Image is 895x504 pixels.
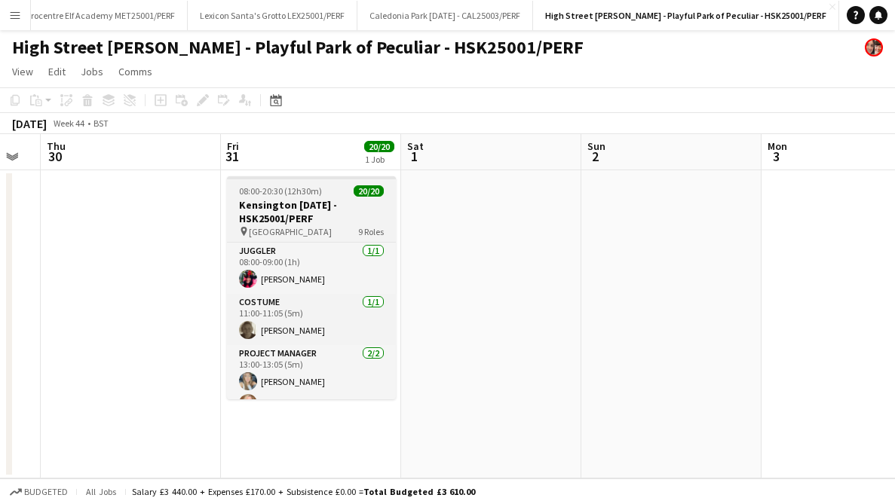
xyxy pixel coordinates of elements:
[765,148,787,165] span: 3
[865,38,883,57] app-user-avatar: Performer Department
[81,65,103,78] span: Jobs
[405,148,424,165] span: 1
[365,154,394,165] div: 1 Job
[12,65,33,78] span: View
[354,185,384,197] span: 20/20
[42,62,72,81] a: Edit
[8,484,70,500] button: Budgeted
[407,139,424,153] span: Sat
[50,118,87,129] span: Week 44
[363,486,475,497] span: Total Budgeted £3 610.00
[533,1,839,30] button: High Street [PERSON_NAME] - Playful Park of Peculiar - HSK25001/PERF
[83,486,119,497] span: All jobs
[225,148,239,165] span: 31
[364,141,394,152] span: 20/20
[44,148,66,165] span: 30
[249,226,332,237] span: [GEOGRAPHIC_DATA]
[12,116,47,131] div: [DATE]
[24,487,68,497] span: Budgeted
[132,486,475,497] div: Salary £3 440.00 + Expenses £170.00 + Subsistence £0.00 =
[227,345,396,418] app-card-role: Project Manager2/213:00-13:05 (5m)[PERSON_NAME][PERSON_NAME]
[227,294,396,345] app-card-role: Costume1/111:00-11:05 (5m)[PERSON_NAME]
[357,1,533,30] button: Caledonia Park [DATE] - CAL25003/PERF
[188,1,357,30] button: Lexicon Santa's Grotto LEX25001/PERF
[227,198,396,225] h3: Kensington [DATE] - HSK25001/PERF
[112,62,158,81] a: Comms
[118,65,152,78] span: Comms
[587,139,605,153] span: Sun
[227,176,396,399] app-job-card: 08:00-20:30 (12h30m)20/20Kensington [DATE] - HSK25001/PERF [GEOGRAPHIC_DATA]9 RolesJuggler1/108:0...
[358,226,384,237] span: 9 Roles
[227,243,396,294] app-card-role: Juggler1/108:00-09:00 (1h)[PERSON_NAME]
[93,118,109,129] div: BST
[5,1,188,30] button: Metrocentre Elf Academy MET25001/PERF
[12,36,584,59] h1: High Street [PERSON_NAME] - Playful Park of Peculiar - HSK25001/PERF
[47,139,66,153] span: Thu
[75,62,109,81] a: Jobs
[6,62,39,81] a: View
[585,148,605,165] span: 2
[48,65,66,78] span: Edit
[768,139,787,153] span: Mon
[227,139,239,153] span: Fri
[239,185,322,197] span: 08:00-20:30 (12h30m)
